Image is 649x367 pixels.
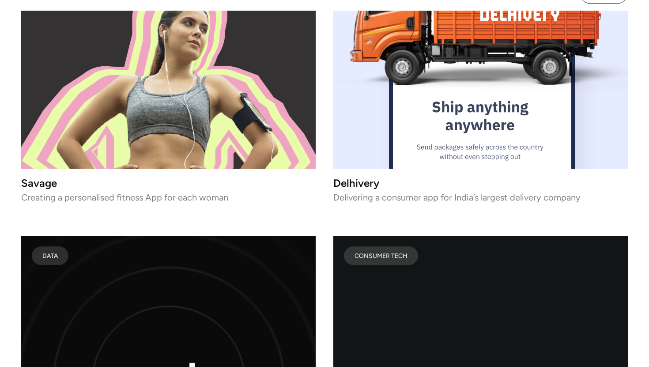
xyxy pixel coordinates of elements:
[355,253,408,258] div: CONSUMER TECH
[21,179,316,187] h3: Savage
[333,194,628,201] p: Delivering a consumer app for India’s largest delivery company
[42,253,58,258] div: Data
[21,194,316,201] p: Creating a personalised fitness App for each woman
[333,179,628,187] h3: Delhivery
